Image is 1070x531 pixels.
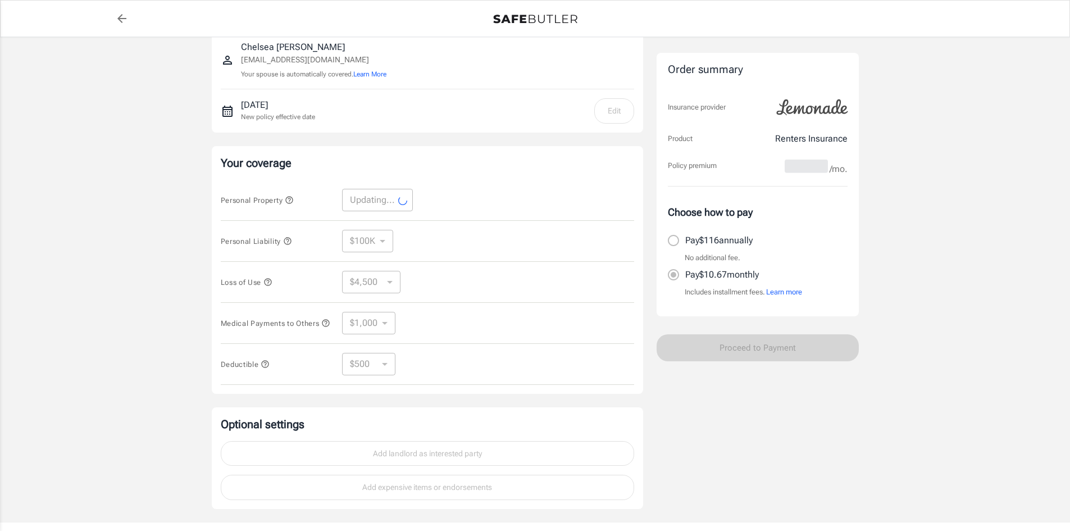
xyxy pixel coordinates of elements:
[221,155,634,171] p: Your coverage
[221,105,234,118] svg: New policy start date
[221,278,272,287] span: Loss of Use
[241,40,386,54] p: Chelsea [PERSON_NAME]
[241,98,315,112] p: [DATE]
[668,102,726,113] p: Insurance provider
[221,234,292,248] button: Personal Liability
[668,133,693,144] p: Product
[668,160,717,171] p: Policy premium
[221,316,331,330] button: Medical Payments to Others
[685,287,802,298] p: Includes installment fees.
[221,53,234,67] svg: Insured person
[685,234,753,247] p: Pay $116 annually
[221,319,331,328] span: Medical Payments to Others
[668,205,848,220] p: Choose how to pay
[241,112,315,122] p: New policy effective date
[221,357,270,371] button: Deductible
[241,54,386,66] p: [EMAIL_ADDRESS][DOMAIN_NAME]
[668,62,848,78] div: Order summary
[685,252,740,264] p: No additional fee.
[221,416,634,432] p: Optional settings
[241,69,386,80] p: Your spouse is automatically covered.
[221,196,294,205] span: Personal Property
[830,161,848,177] span: /mo.
[685,268,759,282] p: Pay $10.67 monthly
[111,7,133,30] a: back to quotes
[221,360,270,369] span: Deductible
[221,237,292,246] span: Personal Liability
[770,92,854,123] img: Lemonade
[766,287,802,298] button: Learn more
[221,275,272,289] button: Loss of Use
[775,132,848,146] p: Renters Insurance
[353,69,386,79] button: Learn More
[221,193,294,207] button: Personal Property
[493,15,577,24] img: Back to quotes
